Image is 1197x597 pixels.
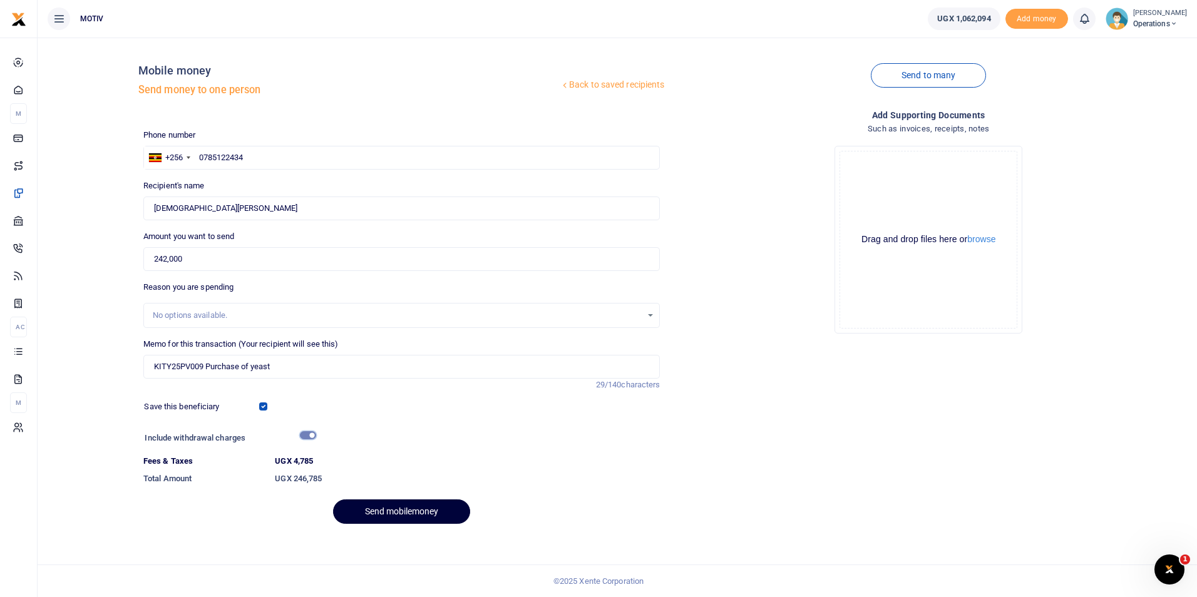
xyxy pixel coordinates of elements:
[144,401,219,413] label: Save this beneficiary
[275,474,660,484] h6: UGX 246,785
[143,180,205,192] label: Recipient's name
[835,146,1022,334] div: File Uploader
[840,233,1017,245] div: Drag and drop files here or
[1005,9,1068,29] span: Add money
[560,74,665,96] a: Back to saved recipients
[1106,8,1187,30] a: profile-user [PERSON_NAME] Operations
[143,338,339,350] label: Memo for this transaction (Your recipient will see this)
[143,355,660,379] input: Enter extra information
[153,309,642,322] div: No options available.
[143,474,265,484] h6: Total Amount
[1133,18,1187,29] span: Operations
[138,64,560,78] h4: Mobile money
[928,8,1000,30] a: UGX 1,062,094
[621,380,660,389] span: characters
[165,151,183,164] div: +256
[143,281,234,293] label: Reason you are spending
[670,122,1187,136] h4: Such as invoices, receipts, notes
[1154,554,1184,584] iframe: Intercom live chat
[11,14,26,23] a: logo-small logo-large logo-large
[10,317,27,337] li: Ac
[923,8,1005,30] li: Wallet ballance
[1005,9,1068,29] li: Toup your wallet
[143,129,195,141] label: Phone number
[871,63,986,88] a: Send to many
[11,12,26,27] img: logo-small
[144,146,194,169] div: Uganda: +256
[1180,554,1190,564] span: 1
[596,380,622,389] span: 29/140
[1106,8,1128,30] img: profile-user
[670,108,1187,122] h4: Add supporting Documents
[937,13,990,25] span: UGX 1,062,094
[143,146,660,170] input: Enter phone number
[967,235,995,243] button: browse
[143,247,660,271] input: UGX
[1133,8,1187,19] small: [PERSON_NAME]
[10,103,27,124] li: M
[333,499,470,524] button: Send mobilemoney
[138,84,560,96] h5: Send money to one person
[143,230,234,243] label: Amount you want to send
[75,13,109,24] span: MOTIV
[145,433,310,443] h6: Include withdrawal charges
[138,455,270,467] dt: Fees & Taxes
[143,196,660,220] input: Loading name...
[275,455,313,467] label: UGX 4,785
[10,392,27,413] li: M
[1005,13,1068,23] a: Add money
